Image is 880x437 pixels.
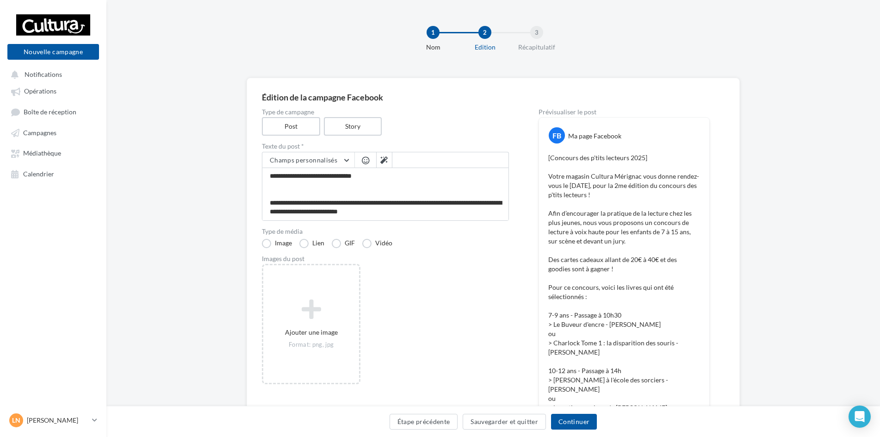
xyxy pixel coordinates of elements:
span: Notifications [25,70,62,78]
a: Ln [PERSON_NAME] [7,412,99,429]
label: GIF [332,239,355,248]
div: Récapitulatif [507,43,566,52]
a: Médiathèque [6,144,101,161]
button: Étape précédente [390,414,458,430]
label: Type de campagne [262,109,509,115]
button: Continuer [551,414,597,430]
button: Nouvelle campagne [7,44,99,60]
p: [PERSON_NAME] [27,416,88,425]
div: 2 [478,26,491,39]
a: Opérations [6,82,101,99]
label: Post [262,117,320,136]
label: Texte du post * [262,143,509,150]
span: Calendrier [23,170,54,178]
div: Images du post [262,256,509,262]
span: Boîte de réception [24,108,76,116]
span: Champs personnalisés [270,156,337,164]
label: Vidéo [362,239,392,248]
div: 3 [530,26,543,39]
div: Nom [403,43,463,52]
button: Champs personnalisés [262,152,354,168]
label: Lien [299,239,324,248]
div: FB [549,127,565,144]
span: Ln [12,416,20,425]
span: Médiathèque [23,150,61,157]
div: Édition de la campagne Facebook [262,93,725,101]
label: Image [262,239,292,248]
a: Campagnes [6,124,101,141]
div: Edition [455,43,514,52]
a: Boîte de réception [6,103,101,120]
button: Sauvegarder et quitter [463,414,546,430]
div: 1 [427,26,440,39]
div: Prévisualiser le post [539,109,710,115]
span: Campagnes [23,129,56,137]
span: Opérations [24,87,56,95]
label: Type de média [262,228,509,235]
a: Calendrier [6,165,101,182]
div: Ma page Facebook [568,131,621,141]
div: Open Intercom Messenger [849,406,871,428]
label: Story [324,117,382,136]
